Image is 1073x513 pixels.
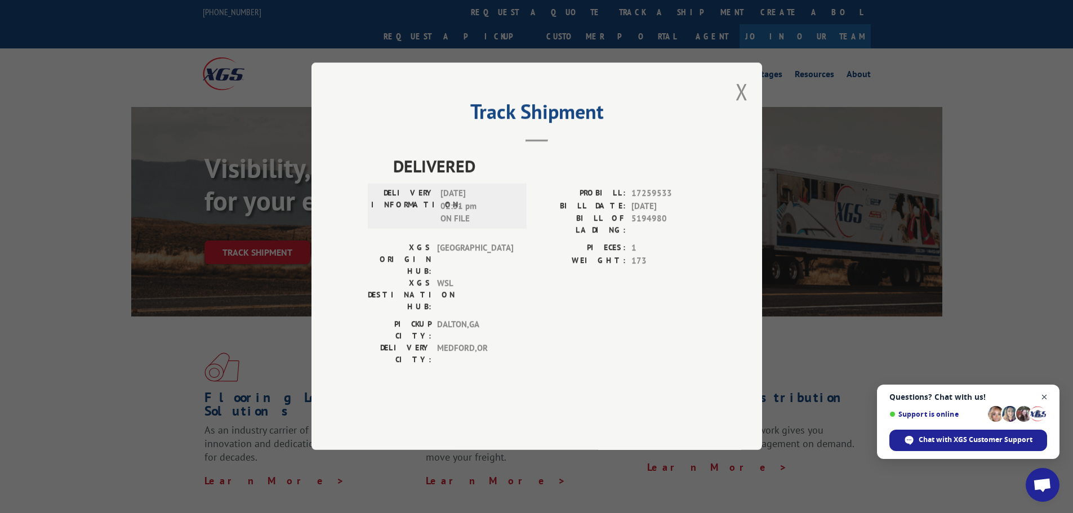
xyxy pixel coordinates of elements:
[437,278,513,313] span: WSL
[368,104,706,125] h2: Track Shipment
[631,242,706,255] span: 1
[631,213,706,237] span: 5194980
[889,410,984,418] span: Support is online
[631,200,706,213] span: [DATE]
[889,392,1047,402] span: Questions? Chat with us!
[631,188,706,200] span: 17259533
[631,255,706,267] span: 173
[368,342,431,366] label: DELIVERY CITY:
[537,213,626,237] label: BILL OF LADING:
[736,77,748,106] button: Close modal
[437,319,513,342] span: DALTON , GA
[371,188,435,226] label: DELIVERY INFORMATION:
[437,342,513,366] span: MEDFORD , OR
[537,255,626,267] label: WEIGHT:
[368,319,431,342] label: PICKUP CITY:
[368,278,431,313] label: XGS DESTINATION HUB:
[537,200,626,213] label: BILL DATE:
[889,430,1047,451] div: Chat with XGS Customer Support
[537,242,626,255] label: PIECES:
[440,188,517,226] span: [DATE] 02:31 pm ON FILE
[1026,468,1059,502] div: Open chat
[437,242,513,278] span: [GEOGRAPHIC_DATA]
[1038,390,1052,404] span: Close chat
[537,188,626,200] label: PROBILL:
[368,242,431,278] label: XGS ORIGIN HUB:
[393,154,706,179] span: DELIVERED
[919,435,1032,445] span: Chat with XGS Customer Support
